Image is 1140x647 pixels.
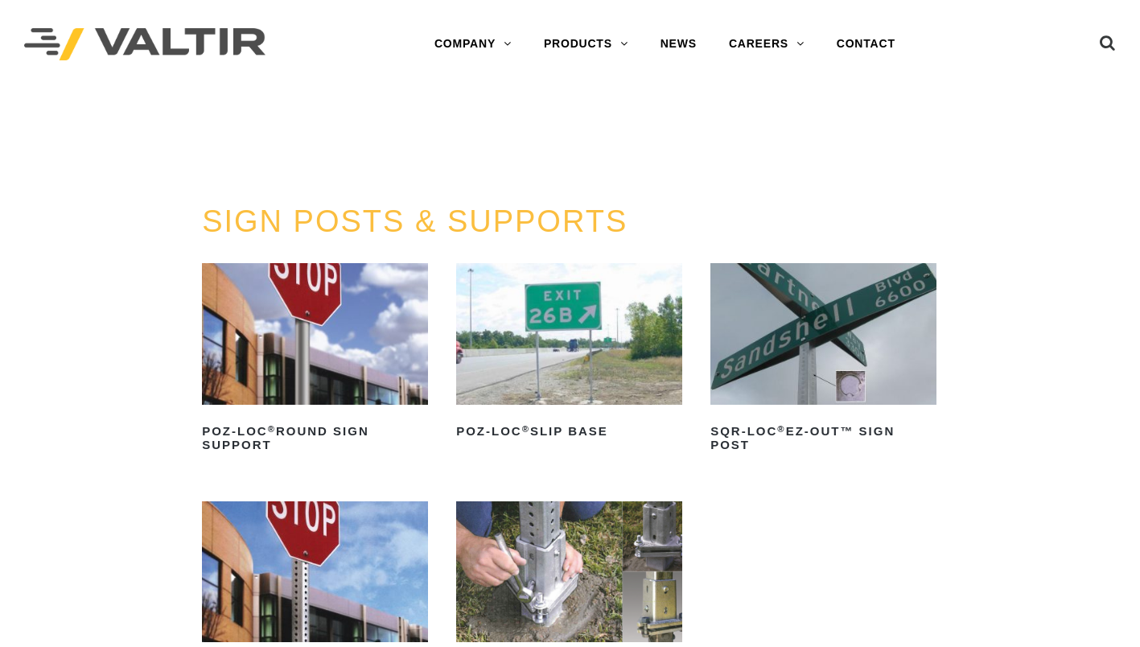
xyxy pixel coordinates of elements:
a: SIGN POSTS & SUPPORTS [202,204,628,238]
a: COMPANY [418,28,528,60]
h2: POZ-LOC Round Sign Support [202,419,428,458]
a: CONTACT [821,28,912,60]
h2: SQR-LOC EZ-Out™ Sign Post [710,419,936,458]
a: NEWS [644,28,713,60]
sup: ® [777,424,785,434]
h2: POZ-LOC Slip Base [456,419,682,445]
sup: ® [268,424,276,434]
a: POZ-LOC®Round Sign Support [202,263,428,458]
a: POZ-LOC®Slip Base [456,263,682,444]
a: PRODUCTS [528,28,644,60]
a: CAREERS [713,28,821,60]
img: Valtir [24,28,265,61]
sup: ® [522,424,530,434]
a: SQR-LOC®EZ-Out™ Sign Post [710,263,936,458]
